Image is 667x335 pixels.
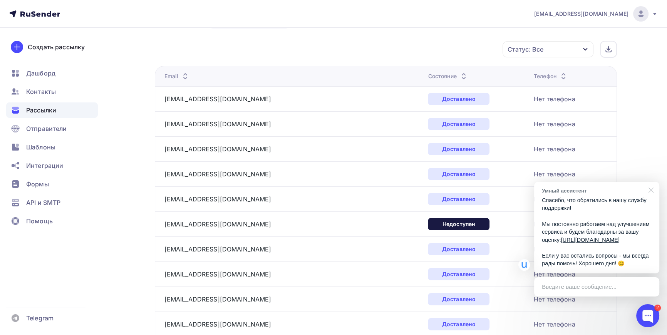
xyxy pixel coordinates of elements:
div: Нет телефона [534,219,575,229]
div: Доставлено [428,318,489,330]
span: Формы [26,179,49,189]
a: [EMAIL_ADDRESS][DOMAIN_NAME] [164,145,271,153]
span: Шаблоны [26,142,55,152]
div: Статус: Все [508,45,543,54]
span: Контакты [26,87,56,96]
div: Нет телефона [534,144,575,154]
div: Введите ваше сообщение... [534,277,659,296]
span: Дашборд [26,69,55,78]
a: Рассылки [6,102,98,118]
div: Состояние [428,72,468,80]
span: Интеграции [26,161,63,170]
a: [EMAIL_ADDRESS][DOMAIN_NAME] [164,170,271,178]
img: Умный ассистент [518,259,530,271]
div: Доставлено [428,168,489,180]
div: Недоступен [428,218,489,230]
div: 2 [654,305,661,311]
div: Создать рассылку [28,42,85,52]
div: Доставлено [428,93,489,105]
a: Контакты [6,84,98,99]
a: [EMAIL_ADDRESS][DOMAIN_NAME] [164,95,271,103]
div: Нет телефона [534,245,575,254]
div: Нет телефона [534,270,575,279]
a: [EMAIL_ADDRESS][DOMAIN_NAME] [164,320,271,328]
a: [EMAIL_ADDRESS][DOMAIN_NAME] [164,270,271,278]
div: Нет телефона [534,119,575,129]
div: Нет телефона [534,94,575,104]
a: [EMAIL_ADDRESS][DOMAIN_NAME] [164,195,271,203]
span: API и SMTP [26,198,60,207]
a: Шаблоны [6,139,98,155]
div: Доставлено [428,193,489,205]
div: Доставлено [428,143,489,155]
p: Спасибо, что обратились в нашу службу поддержки! Мы постоянно работаем над улучшением сервиса и б... [542,196,652,268]
div: Нет телефона [534,169,575,179]
a: [URL][DOMAIN_NAME] [561,237,620,243]
button: Статус: Все [502,41,594,58]
a: Формы [6,176,98,192]
a: [EMAIL_ADDRESS][DOMAIN_NAME] [164,295,271,303]
a: Отправители [6,121,98,136]
div: Телефон [534,72,568,80]
div: Доставлено [428,243,489,255]
div: Нет телефона [534,295,575,304]
a: [EMAIL_ADDRESS][DOMAIN_NAME] [164,120,271,128]
div: Доставлено [428,118,489,130]
span: Telegram [26,313,54,323]
a: [EMAIL_ADDRESS][DOMAIN_NAME] [164,245,271,253]
div: Доставлено [428,293,489,305]
a: [EMAIL_ADDRESS][DOMAIN_NAME] [164,220,271,228]
div: Email [164,72,190,80]
span: [EMAIL_ADDRESS][DOMAIN_NAME] [534,10,628,18]
div: Нет телефона [534,320,575,329]
div: Нет телефона [534,194,575,204]
div: Доставлено [428,268,489,280]
div: Умный ассистент [542,187,644,194]
span: Помощь [26,216,53,226]
a: [EMAIL_ADDRESS][DOMAIN_NAME] [534,6,658,22]
span: Отправители [26,124,67,133]
a: Дашборд [6,65,98,81]
span: Рассылки [26,106,56,115]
